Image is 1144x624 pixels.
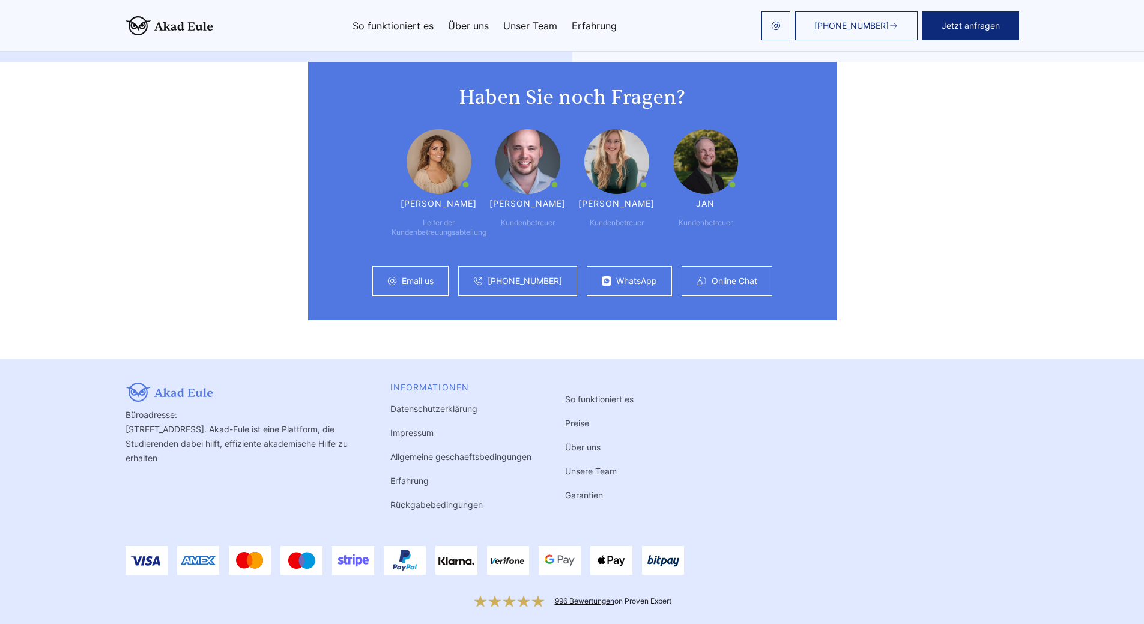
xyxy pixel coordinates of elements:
button: Jetzt anfragen [922,11,1019,40]
div: on Proven Expert [555,596,671,606]
div: Kundenbetreuer [590,218,644,228]
a: Impressum [390,428,434,438]
h2: Haben Sie noch Fragen? [332,86,813,110]
img: Günther [495,129,560,194]
a: WhatsApp [616,276,657,286]
a: [PHONE_NUMBER] [488,276,562,286]
img: Irene [584,129,649,194]
div: [PERSON_NAME] [489,199,566,208]
div: Jan [696,199,715,208]
a: Erfahrung [572,21,617,31]
a: Online Chat [712,276,757,286]
div: [PERSON_NAME] [401,199,477,208]
div: INFORMATIONEN [390,383,531,392]
div: Leiter der Kundenbetreuungsabteilung [392,218,486,237]
a: Garantien [565,490,603,500]
a: Über uns [565,442,601,452]
div: [PERSON_NAME] [578,199,655,208]
a: Allgemeine geschaeftsbedingungen [390,452,531,462]
a: So funktioniert es [565,394,634,404]
a: Rückgabebedingungen [390,500,483,510]
img: logo [126,16,213,35]
a: Datenschutzerklärung [390,404,477,414]
span: [PHONE_NUMBER] [814,21,889,31]
a: Unsere Team [565,466,617,476]
a: Preise [565,418,589,428]
div: Kundenbetreuer [679,218,733,228]
div: Kundenbetreuer [501,218,555,228]
a: Über uns [448,21,489,31]
a: Email us [402,276,434,286]
div: Büroadresse: [STREET_ADDRESS]. Akad-Eule ist eine Plattform, die Studierenden dabei hilft, effizi... [126,383,357,512]
img: email [771,21,781,31]
img: Maria [407,129,471,194]
a: Unser Team [503,21,557,31]
img: Jan [673,129,738,194]
a: Erfahrung [390,476,429,486]
a: [PHONE_NUMBER] [795,11,918,40]
a: So funktioniert es [353,21,434,31]
a: 996 Bewertungen [555,596,614,605]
